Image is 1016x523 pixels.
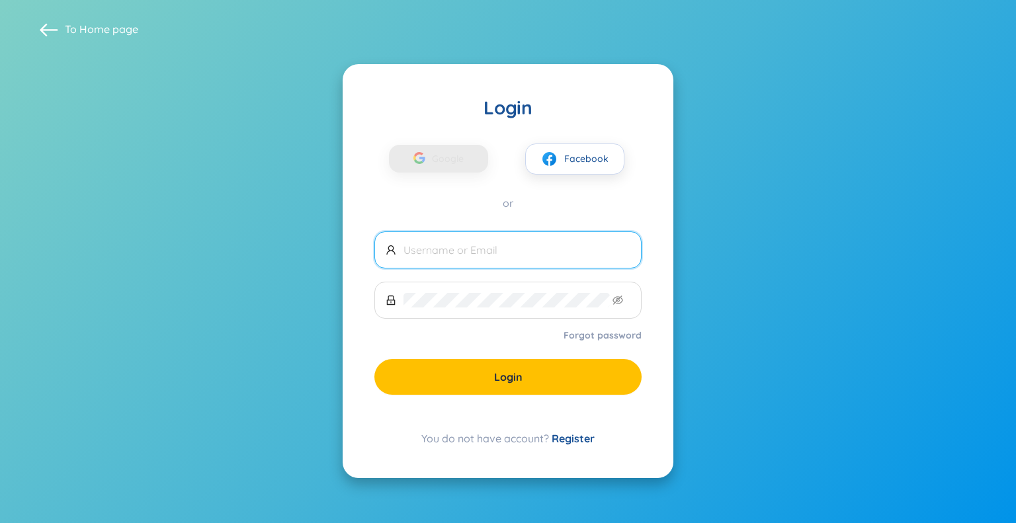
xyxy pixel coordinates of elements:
div: Login [374,96,642,120]
input: Username or Email [403,243,630,257]
a: Register [552,432,595,445]
button: facebookFacebook [525,143,624,175]
span: Facebook [564,151,609,166]
span: Login [494,370,523,384]
button: Login [374,359,642,395]
span: lock [386,295,396,305]
a: Home page [79,22,138,36]
img: facebook [541,151,558,167]
div: You do not have account? [374,430,642,446]
span: user [386,245,396,255]
span: Google [432,145,470,173]
span: To [65,22,138,36]
button: Google [389,145,488,173]
div: or [374,196,642,210]
a: Forgot password [564,329,642,342]
span: eye-invisible [613,295,623,305]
